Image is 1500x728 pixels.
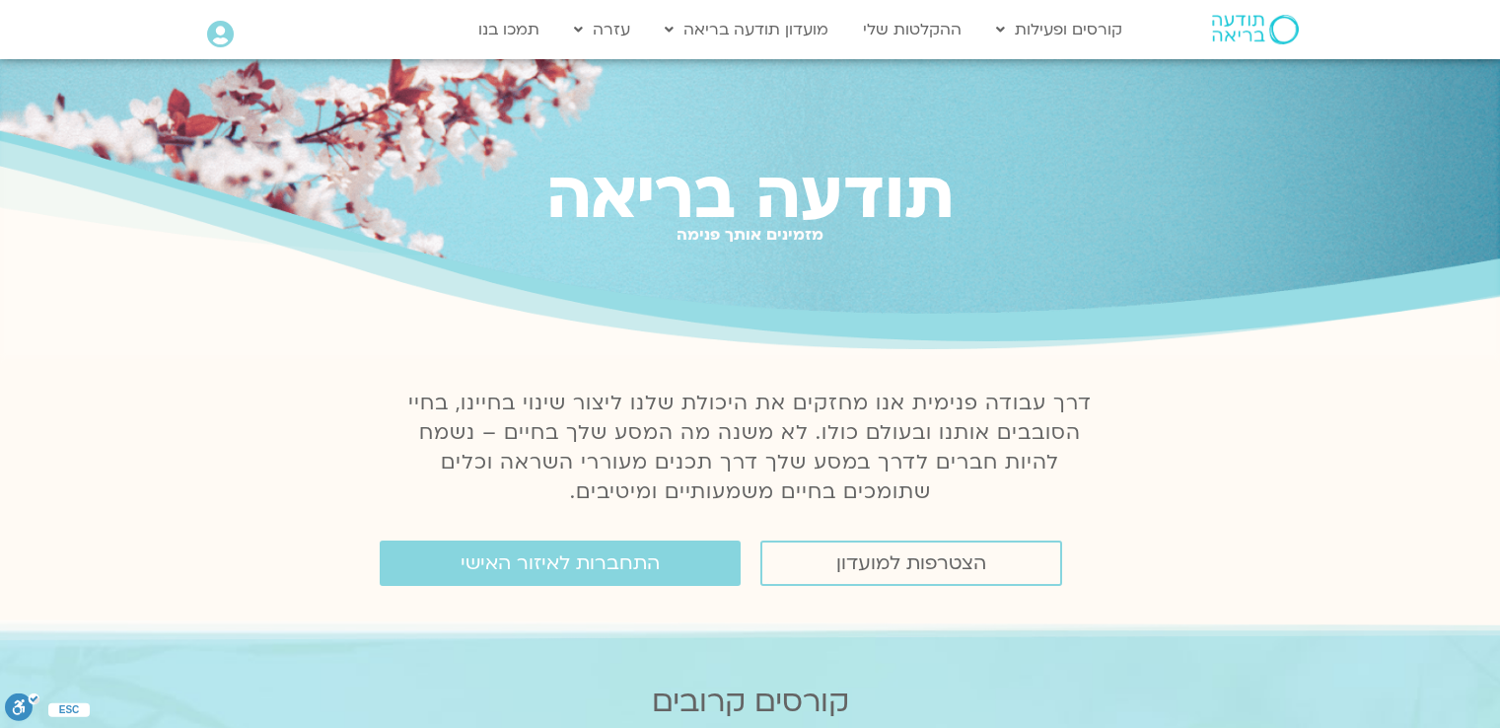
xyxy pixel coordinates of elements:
a: הצטרפות למועדון [760,541,1062,586]
a: התחברות לאיזור האישי [380,541,741,586]
a: תמכו בנו [468,11,549,48]
p: דרך עבודה פנימית אנו מחזקים את היכולת שלנו ליצור שינוי בחיינו, בחיי הסובבים אותנו ובעולם כולו. לא... [397,389,1104,507]
a: קורסים ופעילות [986,11,1132,48]
span: הצטרפות למועדון [836,552,986,574]
a: עזרה [564,11,640,48]
a: ההקלטות שלי [853,11,971,48]
h2: קורסים קרובים [136,685,1365,719]
span: התחברות לאיזור האישי [461,552,660,574]
a: מועדון תודעה בריאה [655,11,838,48]
img: תודעה בריאה [1212,15,1299,44]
